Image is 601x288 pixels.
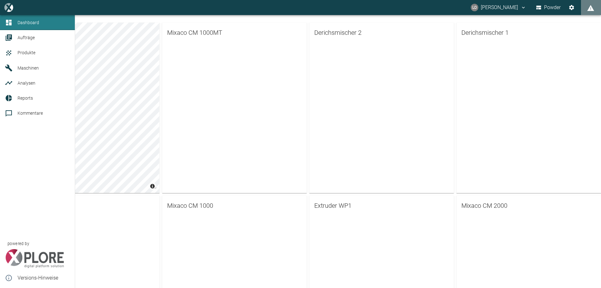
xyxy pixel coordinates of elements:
span: Aufträge [18,35,35,40]
button: Powder [535,2,562,13]
img: Xplore Logo [5,249,64,268]
span: Mixaco CM 1000MT [167,28,302,38]
span: Mixaco CM 2000 [461,201,596,211]
span: Analysen [18,81,35,86]
span: Maschinen [18,65,39,71]
div: LO [471,4,478,11]
span: Derichsmischer 2 [314,28,449,38]
a: Derichsmischer 1 [456,23,601,43]
span: Dashboard [18,20,39,25]
span: Derichsmischer 1 [461,28,596,38]
span: Mixaco CM 1000 [167,201,302,211]
span: Versions-Hinweise [18,274,70,282]
a: Extruder WP1 [309,196,454,216]
img: logo [4,3,13,12]
span: Reports [18,96,33,101]
span: Mixaco CM 150 [20,201,155,211]
span: Extruder WP1 [314,201,449,211]
button: l.oflynn@cws.de [470,2,527,13]
a: Mixaco CM 2000 [456,196,601,216]
span: powered by [8,241,29,247]
a: Mixaco CM 1000MT [162,23,307,43]
a: new /machines [65,66,70,71]
canvas: Map [15,23,159,193]
span: Produkte [18,50,35,55]
span: Kommentare [18,111,43,116]
a: new /analyses/list/0 [65,81,70,86]
a: Derichsmischer 2 [309,23,454,43]
button: Einstellungen [566,2,577,13]
a: Mixaco CM 150 [15,196,160,216]
a: Mixaco CM 1000 [162,196,307,216]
